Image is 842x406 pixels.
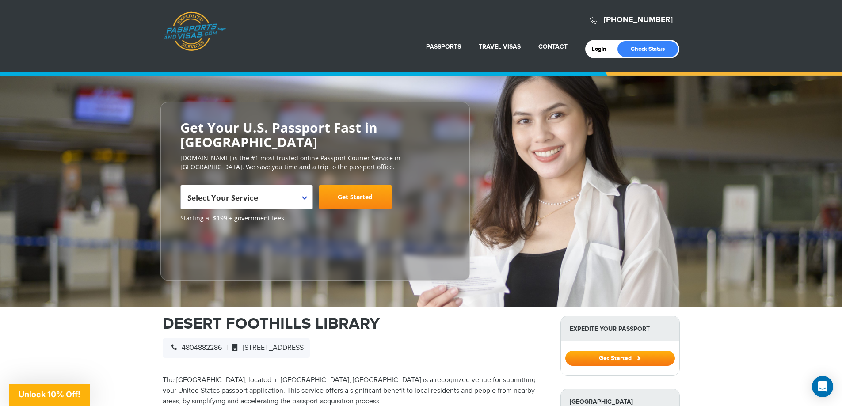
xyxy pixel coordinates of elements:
[592,46,613,53] a: Login
[538,43,568,50] a: Contact
[180,214,450,223] span: Starting at $199 + government fees
[180,120,450,149] h2: Get Your U.S. Passport Fast in [GEOGRAPHIC_DATA]
[187,193,258,203] span: Select Your Service
[228,344,305,352] span: [STREET_ADDRESS]
[604,15,673,25] a: [PHONE_NUMBER]
[19,390,80,399] span: Unlock 10% Off!
[163,338,310,358] div: |
[479,43,521,50] a: Travel Visas
[180,227,247,271] iframe: Customer reviews powered by Trustpilot
[812,376,833,397] div: Open Intercom Messenger
[180,185,313,209] span: Select Your Service
[617,41,678,57] a: Check Status
[561,316,679,341] strong: Expedite Your Passport
[426,43,461,50] a: Passports
[319,185,392,209] a: Get Started
[187,188,304,213] span: Select Your Service
[565,351,675,366] button: Get Started
[9,384,90,406] div: Unlock 10% Off!
[180,154,450,171] p: [DOMAIN_NAME] is the #1 most trusted online Passport Courier Service in [GEOGRAPHIC_DATA]. We sav...
[167,344,222,352] span: 4804882286
[163,11,226,51] a: Passports & [DOMAIN_NAME]
[565,354,675,361] a: Get Started
[163,316,547,332] h1: DESERT FOOTHILLS LIBRARY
